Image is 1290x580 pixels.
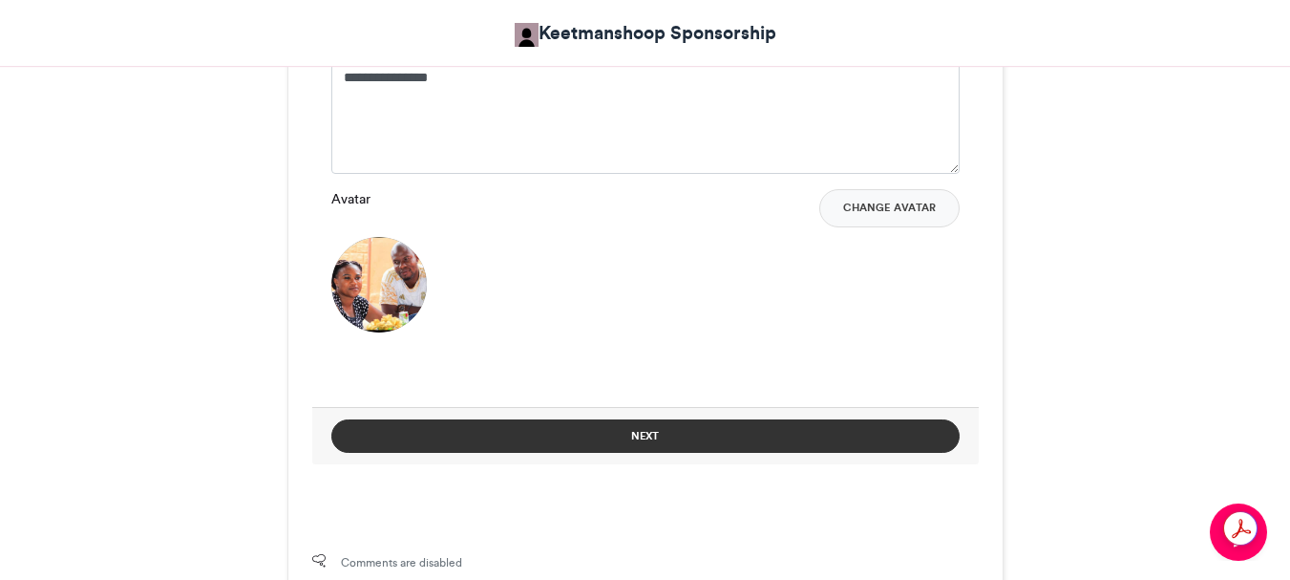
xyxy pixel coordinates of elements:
[341,554,462,571] span: Comments are disabled
[1210,504,1271,561] iframe: chat widget
[515,19,776,47] a: Keetmanshoop Sponsorship
[515,23,539,47] img: Keetmanshoop Sponsorship
[331,237,427,333] img: 1757671768.684-b2dcae4267c1926e4edbba7f5065fdc4d8f11412.png
[331,419,960,453] button: Next
[819,189,960,227] button: Change Avatar
[331,189,370,209] label: Avatar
